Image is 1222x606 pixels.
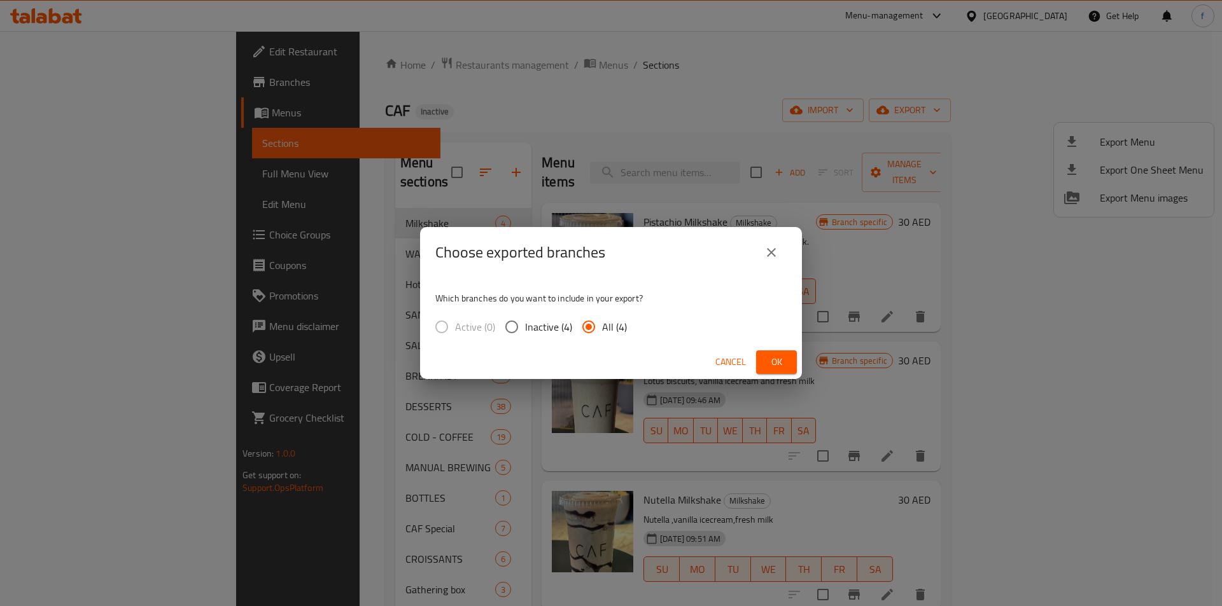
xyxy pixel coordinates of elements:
[525,319,572,334] span: Inactive (4)
[715,354,746,370] span: Cancel
[435,292,787,305] p: Which branches do you want to include in your export?
[455,319,495,334] span: Active (0)
[756,350,797,374] button: Ok
[756,237,787,268] button: close
[710,350,751,374] button: Cancel
[766,354,787,370] span: Ok
[602,319,627,334] span: All (4)
[435,242,605,263] h2: Choose exported branches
